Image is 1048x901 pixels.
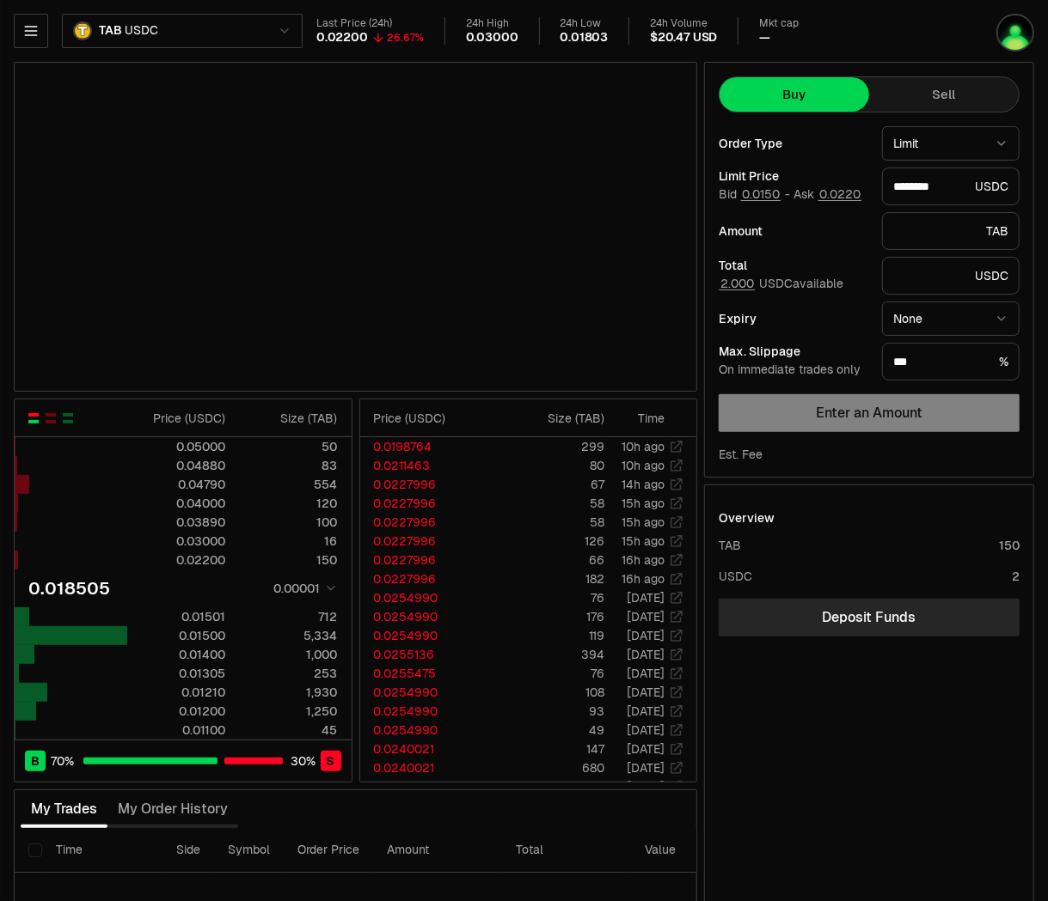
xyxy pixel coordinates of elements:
[373,828,502,873] th: Amount
[494,626,605,645] td: 119
[240,646,337,663] div: 1,000
[494,475,605,494] td: 67
[128,703,225,720] div: 0.01200
[622,439,665,454] time: 10h ago
[740,187,781,201] button: 0.0150
[719,137,868,149] div: Order Type
[494,532,605,551] td: 126
[284,828,373,873] th: Order Price
[882,167,1020,205] div: USDC
[720,77,869,112] button: Buy
[689,828,750,873] th: Filled
[719,187,790,203] span: Bid -
[561,30,609,46] div: 0.01803
[374,410,494,427] div: Price ( USDC )
[128,438,225,455] div: 0.05000
[73,21,92,40] img: TAB.png
[360,645,495,664] td: 0.0255136
[627,779,665,794] time: [DATE]
[622,571,665,587] time: 16h ago
[240,608,337,625] div: 712
[240,457,337,474] div: 83
[99,23,121,39] span: TAB
[719,509,775,527] div: Overview
[719,313,868,325] div: Expiry
[291,752,316,770] span: 30 %
[316,17,424,30] div: Last Price (24h)
[240,665,337,682] div: 253
[650,30,717,46] div: $20.47 USD
[999,537,1020,554] div: 150
[240,703,337,720] div: 1,250
[240,514,337,531] div: 100
[327,752,335,770] span: S
[128,457,225,474] div: 0.04880
[882,212,1020,250] div: TAB
[627,760,665,776] time: [DATE]
[360,513,495,532] td: 0.0227996
[128,721,225,739] div: 0.01100
[240,721,337,739] div: 45
[622,477,665,492] time: 14h ago
[494,777,605,796] td: 86
[627,666,665,681] time: [DATE]
[61,411,75,425] button: Show Buy Orders Only
[27,411,40,425] button: Show Buy and Sell Orders
[627,628,665,643] time: [DATE]
[15,63,696,391] iframe: Financial Chart
[619,410,665,427] div: Time
[622,514,665,530] time: 15h ago
[719,568,752,585] div: USDC
[719,170,868,182] div: Limit Price
[494,607,605,626] td: 176
[128,551,225,569] div: 0.02200
[759,17,799,30] div: Mkt cap
[494,740,605,758] td: 147
[125,23,157,39] span: USDC
[719,276,843,291] span: USDC available
[494,551,605,569] td: 66
[719,225,868,237] div: Amount
[627,685,665,700] time: [DATE]
[650,17,717,30] div: 24h Volume
[466,30,518,46] div: 0.03000
[107,792,238,826] button: My Order History
[719,259,868,271] div: Total
[882,257,1020,295] div: USDC
[719,277,756,290] button: 2.000
[622,533,665,549] time: 15h ago
[494,683,605,702] td: 108
[128,410,225,427] div: Price ( USDC )
[494,569,605,588] td: 182
[316,30,368,46] div: 0.02200
[128,533,225,550] div: 0.03000
[759,30,770,46] div: —
[240,533,337,550] div: 16
[494,456,605,475] td: 80
[42,828,162,873] th: Time
[494,513,605,532] td: 58
[360,721,495,740] td: 0.0254990
[360,664,495,683] td: 0.0255475
[494,588,605,607] td: 76
[128,476,225,493] div: 0.04790
[360,569,495,588] td: 0.0227996
[719,362,868,378] div: On immediate trades only
[818,187,862,201] button: 0.0220
[508,410,604,427] div: Size ( TAB )
[996,14,1034,52] img: Invest
[240,495,337,512] div: 120
[360,607,495,626] td: 0.0254990
[882,301,1020,336] button: None
[31,752,40,770] span: B
[360,456,495,475] td: 0.0211463
[162,828,214,873] th: Side
[240,627,337,644] div: 5,334
[128,684,225,701] div: 0.01210
[128,495,225,512] div: 0.04000
[494,721,605,740] td: 49
[494,758,605,777] td: 680
[387,31,424,45] div: 26.67%
[360,437,495,456] td: 0.0198764
[719,446,763,463] div: Est. Fee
